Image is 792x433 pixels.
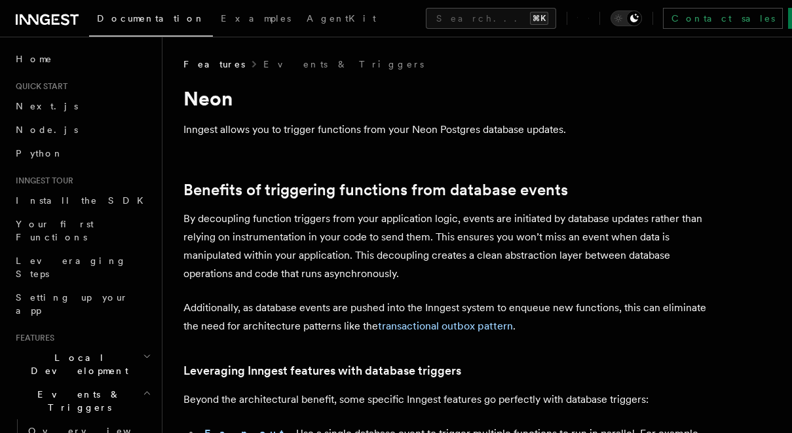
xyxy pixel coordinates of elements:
[183,58,245,71] span: Features
[183,181,568,199] a: Benefits of triggering functions from database events
[10,383,154,419] button: Events & Triggers
[183,362,461,380] a: Leveraging Inngest features with database triggers
[263,58,424,71] a: Events & Triggers
[663,8,783,29] a: Contact sales
[16,195,151,206] span: Install the SDK
[10,388,143,414] span: Events & Triggers
[378,320,513,332] a: transactional outbox pattern
[97,13,205,24] span: Documentation
[16,101,78,111] span: Next.js
[10,81,67,92] span: Quick start
[611,10,642,26] button: Toggle dark mode
[10,333,54,343] span: Features
[299,4,384,35] a: AgentKit
[183,210,707,283] p: By decoupling function triggers from your application logic, events are initiated by database upd...
[10,286,154,322] a: Setting up your app
[183,299,707,335] p: Additionally, as database events are pushed into the Inngest system to enqueue new functions, thi...
[221,13,291,24] span: Examples
[10,351,143,377] span: Local Development
[10,346,154,383] button: Local Development
[10,94,154,118] a: Next.js
[16,52,52,66] span: Home
[16,255,126,279] span: Leveraging Steps
[16,124,78,135] span: Node.js
[307,13,376,24] span: AgentKit
[10,47,154,71] a: Home
[16,148,64,159] span: Python
[89,4,213,37] a: Documentation
[213,4,299,35] a: Examples
[10,118,154,141] a: Node.js
[10,249,154,286] a: Leveraging Steps
[10,141,154,165] a: Python
[183,390,707,409] p: Beyond the architectural benefit, some specific Inngest features go perfectly with database trigg...
[16,219,94,242] span: Your first Functions
[183,121,707,139] p: Inngest allows you to trigger functions from your Neon Postgres database updates.
[10,176,73,186] span: Inngest tour
[426,8,556,29] button: Search...⌘K
[530,12,548,25] kbd: ⌘K
[10,189,154,212] a: Install the SDK
[183,86,707,110] h1: Neon
[16,292,128,316] span: Setting up your app
[10,212,154,249] a: Your first Functions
